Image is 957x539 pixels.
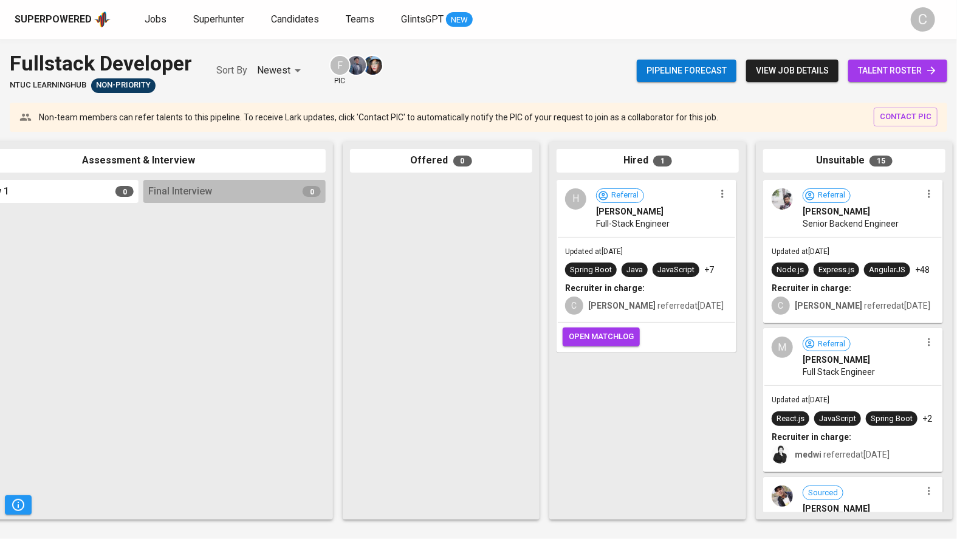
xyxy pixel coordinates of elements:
[813,338,850,350] span: Referral
[848,60,947,82] a: talent roster
[596,218,670,230] span: Full-Stack Engineer
[570,264,612,276] div: Spring Boot
[10,80,86,91] span: NTUC LearningHub
[870,156,893,167] span: 15
[5,495,32,515] button: Pipeline Triggers
[10,49,192,78] div: Fullstack Developer
[91,80,156,91] span: Non-Priority
[772,432,851,442] b: Recruiter in charge:
[271,13,319,25] span: Candidates
[401,12,473,27] a: GlintsGPT NEW
[271,12,321,27] a: Candidates
[803,503,870,515] span: [PERSON_NAME]
[772,396,829,404] span: Updated at [DATE]
[596,205,664,218] span: [PERSON_NAME]
[193,13,244,25] span: Superhunter
[346,12,377,27] a: Teams
[216,63,247,78] p: Sort By
[626,264,643,276] div: Java
[446,14,473,26] span: NEW
[637,60,736,82] button: Pipeline forecast
[557,149,739,173] div: Hired
[915,264,930,276] p: +48
[347,56,366,75] img: jhon@glints.com
[874,108,938,126] button: contact pic
[569,330,634,344] span: open matchlog
[777,413,804,425] div: React.js
[115,186,134,197] span: 0
[803,366,875,378] span: Full Stack Engineer
[363,56,382,75] img: diazagista@glints.com
[606,190,643,201] span: Referral
[818,264,854,276] div: Express.js
[15,13,92,27] div: Superpowered
[91,78,156,93] div: Sufficient Talents in Pipeline
[565,297,583,315] div: C
[795,450,890,459] span: referred at [DATE]
[813,190,850,201] span: Referral
[803,487,843,499] span: Sourced
[193,12,247,27] a: Superhunter
[777,264,804,276] div: Node.js
[257,60,305,82] div: Newest
[922,413,932,425] p: +2
[869,264,905,276] div: AngularJS
[795,450,822,459] b: medwi
[565,283,645,293] b: Recruiter in charge:
[772,247,829,256] span: Updated at [DATE]
[772,486,793,507] img: 928ae4328e59777c447ae6cb93e1e28f.jpg
[350,149,532,173] div: Offered
[329,55,351,86] div: pic
[795,301,930,311] span: referred at [DATE]
[803,354,870,366] span: [PERSON_NAME]
[565,188,586,210] div: H
[772,445,790,464] img: medwi@glints.com
[346,13,374,25] span: Teams
[704,264,714,276] p: +7
[803,205,870,218] span: [PERSON_NAME]
[803,218,899,230] span: Senior Backend Engineer
[453,156,472,167] span: 0
[756,63,829,78] span: view job details
[772,188,793,210] img: 584f84b3e5e2e2dca997bf16f94f47f7.jpeg
[858,63,938,78] span: talent roster
[39,111,718,123] p: Non-team members can refer talents to this pipeline. To receive Lark updates, click 'Contact PIC'...
[401,13,444,25] span: GlintsGPT
[911,7,935,32] div: C
[148,185,212,199] span: Final Interview
[657,264,695,276] div: JavaScript
[303,186,321,197] span: 0
[772,297,790,315] div: C
[588,301,656,311] b: [PERSON_NAME]
[257,63,290,78] p: Newest
[329,55,351,76] div: F
[563,328,640,346] button: open matchlog
[746,60,839,82] button: view job details
[819,413,856,425] div: JavaScript
[880,110,931,124] span: contact pic
[145,12,169,27] a: Jobs
[772,337,793,358] div: M
[653,156,672,167] span: 1
[795,301,862,311] b: [PERSON_NAME]
[763,149,945,173] div: Unsuitable
[588,301,724,311] span: referred at [DATE]
[647,63,727,78] span: Pipeline forecast
[565,247,623,256] span: Updated at [DATE]
[15,10,111,29] a: Superpoweredapp logo
[772,283,851,293] b: Recruiter in charge:
[871,413,913,425] div: Spring Boot
[145,13,166,25] span: Jobs
[94,10,111,29] img: app logo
